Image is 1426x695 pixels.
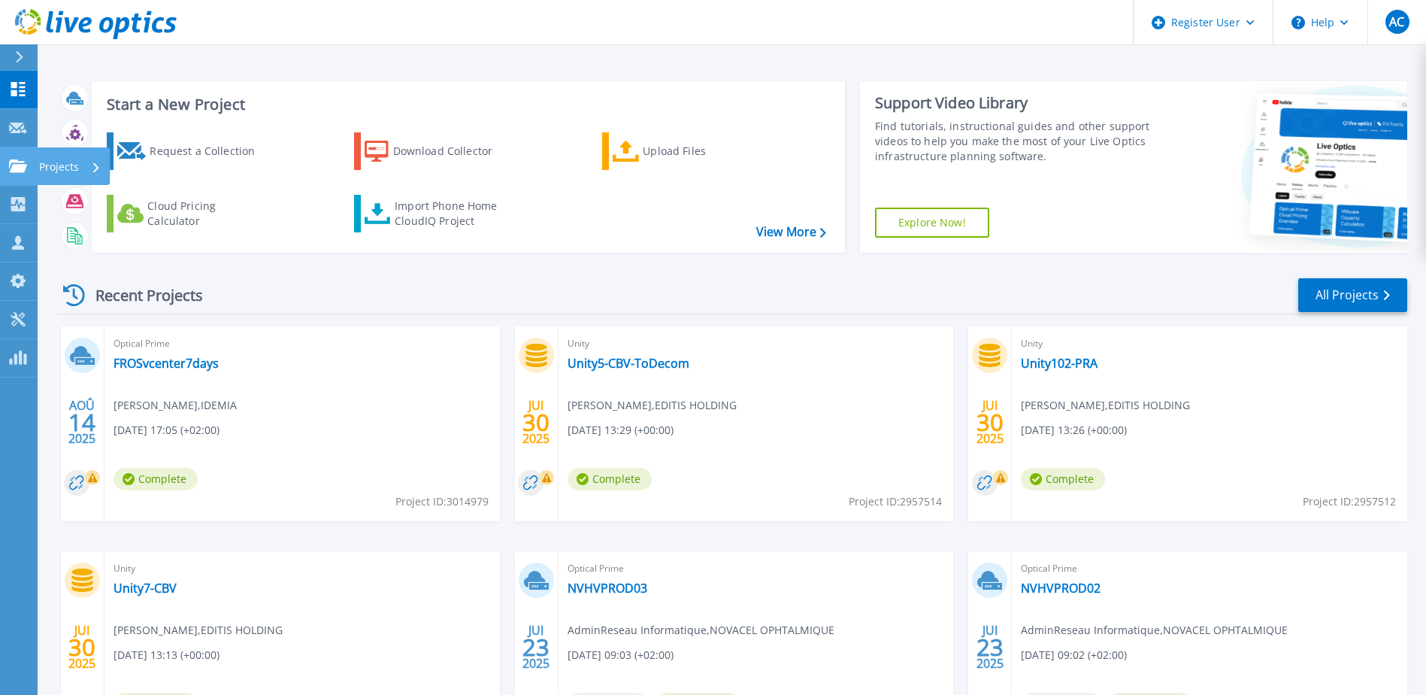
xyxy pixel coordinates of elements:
span: [PERSON_NAME] , EDITIS HOLDING [1021,397,1190,414]
span: Project ID: 3014979 [395,493,489,510]
div: Find tutorials, instructional guides and other support videos to help you make the most of your L... [875,119,1154,164]
span: [DATE] 09:02 (+02:00) [1021,647,1127,663]
div: Upload Files [643,136,763,166]
span: [PERSON_NAME] , EDITIS HOLDING [114,622,283,639]
div: Import Phone Home CloudIQ Project [395,199,512,229]
a: Unity102-PRA [1021,356,1098,371]
div: JUI 2025 [976,620,1004,675]
a: Request a Collection [107,132,274,170]
span: Project ID: 2957514 [849,493,942,510]
a: Download Collector [354,132,522,170]
span: [PERSON_NAME] , IDEMIA [114,397,237,414]
a: Upload Files [602,132,770,170]
span: Project ID: 2957512 [1303,493,1396,510]
div: AOÛ 2025 [68,395,96,450]
a: Unity5-CBV-ToDecom [568,356,689,371]
div: JUI 2025 [976,395,1004,450]
span: AdminReseau Informatique , NOVACEL OPHTALMIQUE [1021,622,1288,639]
div: Request a Collection [150,136,270,166]
p: Projects [39,147,79,187]
a: NVHVPROD02 [1021,581,1101,596]
a: View More [756,225,826,239]
span: Optical Prime [568,560,945,577]
span: Unity [114,560,491,577]
h3: Start a New Project [107,96,825,113]
span: Unity [1021,335,1398,352]
span: 14 [68,416,95,429]
span: 23 [522,641,550,654]
span: AdminReseau Informatique , NOVACEL OPHTALMIQUE [568,622,834,639]
div: Support Video Library [875,93,1154,113]
a: All Projects [1298,278,1407,312]
span: [DATE] 13:29 (+00:00) [568,422,674,439]
span: Complete [568,468,652,490]
span: AC [1389,16,1404,28]
span: [DATE] 13:13 (+00:00) [114,647,220,663]
div: Cloud Pricing Calculator [147,199,268,229]
span: Complete [114,468,198,490]
span: [DATE] 13:26 (+00:00) [1021,422,1127,439]
a: FROSvcenter7days [114,356,219,371]
span: Optical Prime [1021,560,1398,577]
span: 30 [522,416,550,429]
span: Complete [1021,468,1105,490]
span: 30 [68,641,95,654]
span: [DATE] 17:05 (+02:00) [114,422,220,439]
span: 30 [976,416,1004,429]
div: JUI 2025 [522,395,550,450]
a: Unity7-CBV [114,581,177,596]
div: JUI 2025 [68,620,96,675]
a: NVHVPROD03 [568,581,647,596]
div: Recent Projects [58,277,223,314]
span: [DATE] 09:03 (+02:00) [568,647,674,663]
span: [PERSON_NAME] , EDITIS HOLDING [568,397,737,414]
a: Explore Now! [875,208,989,238]
span: Optical Prime [114,335,491,352]
div: Download Collector [393,136,513,166]
div: JUI 2025 [522,620,550,675]
a: Cloud Pricing Calculator [107,195,274,232]
span: Unity [568,335,945,352]
span: 23 [976,641,1004,654]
